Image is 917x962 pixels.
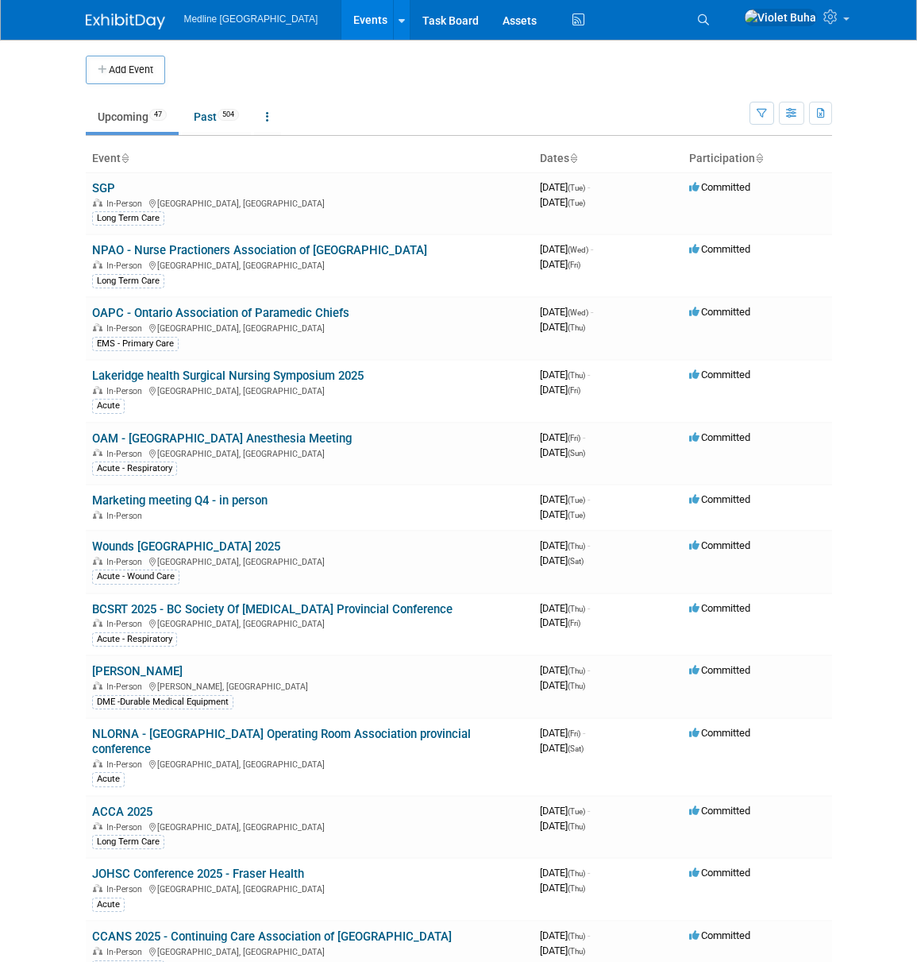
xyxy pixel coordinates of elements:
img: In-Person Event [93,682,102,690]
img: Violet Buha [744,9,817,26]
span: - [591,306,593,318]
span: - [588,929,590,941]
span: [DATE] [540,602,590,614]
span: - [588,493,590,505]
a: Wounds [GEOGRAPHIC_DATA] 2025 [92,539,280,554]
button: Add Event [86,56,165,84]
span: (Tue) [568,807,585,816]
div: [GEOGRAPHIC_DATA], [GEOGRAPHIC_DATA] [92,554,527,567]
span: [DATE] [540,805,590,817]
span: - [588,369,590,381]
span: [DATE] [540,306,593,318]
span: [DATE] [540,431,585,443]
span: - [588,805,590,817]
span: In-Person [106,261,147,271]
span: (Thu) [568,869,585,878]
span: (Thu) [568,884,585,893]
span: Committed [689,243,750,255]
span: (Tue) [568,184,585,192]
span: Committed [689,306,750,318]
span: (Thu) [568,822,585,831]
span: [DATE] [540,742,584,754]
span: In-Person [106,822,147,833]
a: Upcoming47 [86,102,179,132]
span: (Thu) [568,605,585,613]
span: In-Person [106,557,147,567]
div: [GEOGRAPHIC_DATA], [GEOGRAPHIC_DATA] [92,820,527,833]
span: Committed [689,602,750,614]
span: - [588,664,590,676]
span: 47 [149,109,167,121]
span: [DATE] [540,554,584,566]
span: [DATE] [540,616,580,628]
span: [DATE] [540,493,590,505]
img: In-Person Event [93,199,102,207]
img: In-Person Event [93,261,102,269]
img: In-Person Event [93,511,102,519]
span: (Thu) [568,371,585,380]
span: (Fri) [568,386,580,395]
span: [DATE] [540,384,580,396]
span: (Sat) [568,744,584,753]
span: (Thu) [568,542,585,551]
th: Event [86,145,534,172]
span: [DATE] [540,369,590,381]
img: In-Person Event [93,884,102,892]
span: [DATE] [540,321,585,333]
div: Acute - Respiratory [92,632,177,647]
div: Acute [92,772,125,786]
span: (Fri) [568,261,580,269]
span: - [583,431,585,443]
div: [GEOGRAPHIC_DATA], [GEOGRAPHIC_DATA] [92,616,527,629]
a: CCANS 2025 - Continuing Care Association of [GEOGRAPHIC_DATA] [92,929,452,944]
span: - [583,727,585,739]
div: Acute - Respiratory [92,462,177,476]
th: Participation [683,145,832,172]
span: - [591,243,593,255]
span: (Thu) [568,682,585,690]
div: Long Term Care [92,274,164,288]
a: OAPC - Ontario Association of Paramedic Chiefs [92,306,349,320]
a: [PERSON_NAME] [92,664,183,678]
img: In-Person Event [93,619,102,627]
a: Past504 [182,102,251,132]
div: [PERSON_NAME], [GEOGRAPHIC_DATA] [92,679,527,692]
span: 504 [218,109,239,121]
span: (Fri) [568,619,580,628]
span: (Thu) [568,666,585,675]
span: In-Person [106,884,147,894]
th: Dates [534,145,683,172]
div: [GEOGRAPHIC_DATA], [GEOGRAPHIC_DATA] [92,321,527,334]
img: In-Person Event [93,822,102,830]
span: [DATE] [540,243,593,255]
span: In-Person [106,947,147,957]
div: [GEOGRAPHIC_DATA], [GEOGRAPHIC_DATA] [92,384,527,396]
img: In-Person Event [93,449,102,457]
a: ACCA 2025 [92,805,152,819]
span: [DATE] [540,882,585,894]
a: BCSRT 2025 - BC Society Of [MEDICAL_DATA] Provincial Conference [92,602,453,616]
span: - [588,867,590,879]
span: Committed [689,867,750,879]
span: (Thu) [568,323,585,332]
span: [DATE] [540,539,590,551]
span: [DATE] [540,508,585,520]
div: Acute [92,898,125,912]
img: In-Person Event [93,386,102,394]
span: Committed [689,493,750,505]
span: - [588,181,590,193]
span: (Wed) [568,245,588,254]
div: Acute [92,399,125,413]
div: Acute - Wound Care [92,570,179,584]
span: Committed [689,727,750,739]
span: (Fri) [568,434,580,442]
div: [GEOGRAPHIC_DATA], [GEOGRAPHIC_DATA] [92,258,527,271]
a: SGP [92,181,115,195]
div: [GEOGRAPHIC_DATA], [GEOGRAPHIC_DATA] [92,446,527,459]
div: [GEOGRAPHIC_DATA], [GEOGRAPHIC_DATA] [92,196,527,209]
a: OAM - [GEOGRAPHIC_DATA] Anesthesia Meeting [92,431,352,446]
span: [DATE] [540,196,585,208]
span: [DATE] [540,679,585,691]
div: Long Term Care [92,835,164,849]
span: [DATE] [540,929,590,941]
